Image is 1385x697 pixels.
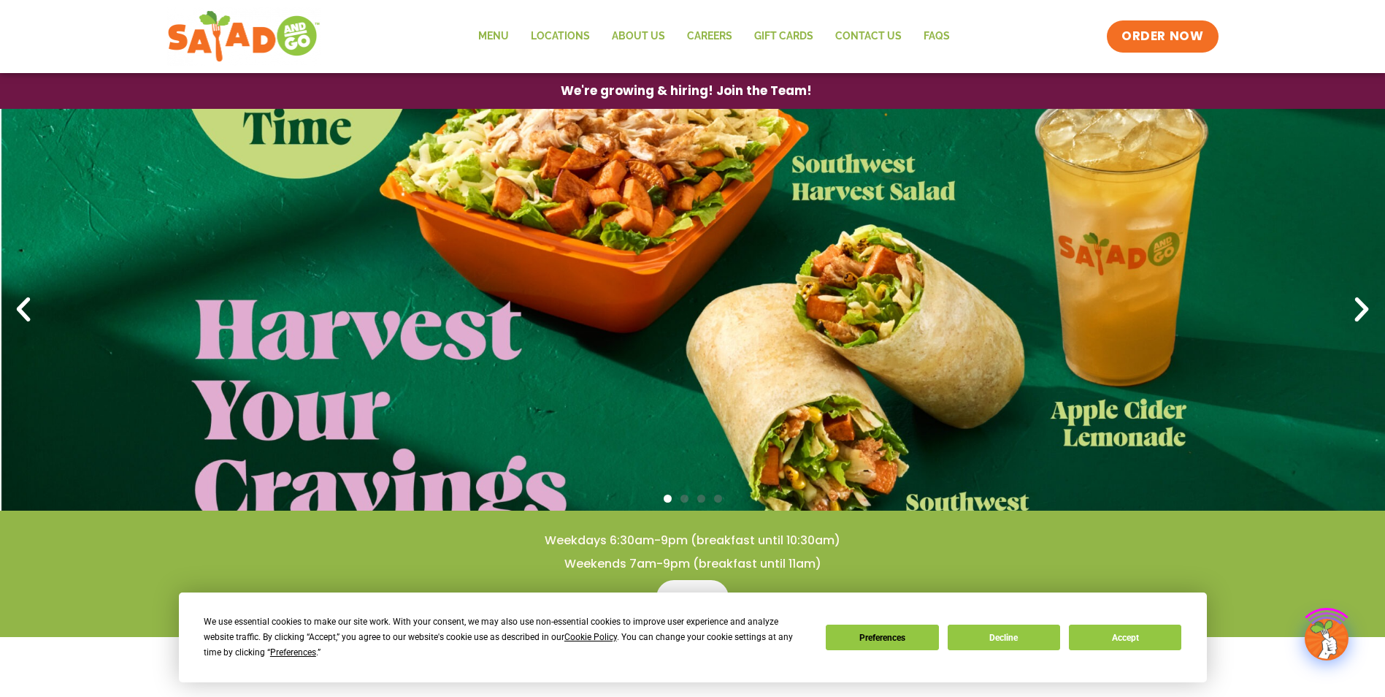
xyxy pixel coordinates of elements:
a: Contact Us [824,20,913,53]
div: Cookie Consent Prompt [179,593,1207,682]
div: Previous slide [7,294,39,326]
span: Go to slide 3 [697,495,705,503]
h4: Weekends 7am-9pm (breakfast until 11am) [29,556,1356,572]
span: Menu [674,589,711,606]
a: Careers [676,20,743,53]
span: Preferences [270,647,316,658]
button: Preferences [826,625,938,650]
span: Cookie Policy [564,632,617,642]
a: GIFT CARDS [743,20,824,53]
a: Menu [467,20,520,53]
a: Locations [520,20,601,53]
span: Go to slide 2 [680,495,688,503]
nav: Menu [467,20,961,53]
span: We're growing & hiring! Join the Team! [561,85,812,97]
button: Decline [948,625,1060,650]
a: FAQs [913,20,961,53]
a: About Us [601,20,676,53]
button: Accept [1069,625,1181,650]
span: Go to slide 1 [664,495,672,503]
a: Menu [656,580,729,615]
a: ORDER NOW [1107,20,1218,53]
span: Go to slide 4 [714,495,722,503]
a: We're growing & hiring! Join the Team! [539,74,834,108]
h4: Weekdays 6:30am-9pm (breakfast until 10:30am) [29,533,1356,549]
img: new-SAG-logo-768×292 [167,7,321,66]
span: ORDER NOW [1121,28,1203,45]
div: Next slide [1346,294,1378,326]
div: We use essential cookies to make our site work. With your consent, we may also use non-essential ... [204,614,808,660]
